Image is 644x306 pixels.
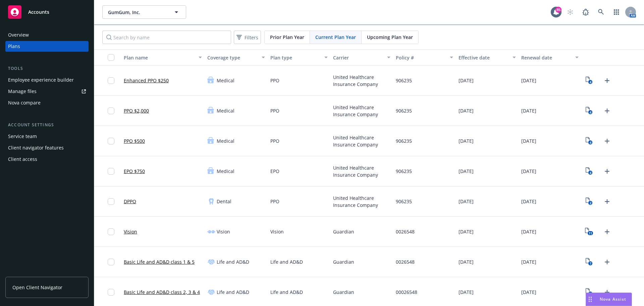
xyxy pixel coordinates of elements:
a: Plans [5,41,89,52]
span: Guardian [333,258,354,265]
span: Life and AD&D [217,258,249,265]
span: United Healthcare Insurance Company [333,164,390,178]
button: Effective date [456,49,519,65]
span: 0026548 [396,258,415,265]
span: [DATE] [459,168,474,175]
div: Plan type [270,54,320,61]
input: Search by name [102,31,231,44]
span: [DATE] [521,137,536,144]
a: Upload Plan Documents [602,105,612,116]
span: Filters [235,33,260,42]
span: United Healthcare Insurance Company [333,134,390,148]
a: Upload Plan Documents [602,166,612,177]
text: 4 [590,80,591,84]
input: Toggle Row Selected [108,259,114,265]
span: [DATE] [459,107,474,114]
a: View Plan Documents [584,105,595,116]
span: [DATE] [521,77,536,84]
input: Toggle Row Selected [108,228,114,235]
a: PPO $2,000 [124,107,149,114]
a: Upload Plan Documents [602,287,612,298]
span: Prior Plan Year [270,34,304,41]
a: View Plan Documents [584,257,595,267]
span: 906235 [396,77,412,84]
span: Filters [245,34,258,41]
span: [DATE] [459,289,474,296]
a: Client navigator features [5,142,89,153]
input: Toggle Row Selected [108,107,114,114]
a: Start snowing [563,5,577,19]
div: 85 [555,7,561,13]
span: EPO [270,168,279,175]
span: [DATE] [459,228,474,235]
button: Carrier [330,49,393,65]
span: 906235 [396,137,412,144]
span: PPO [270,137,279,144]
span: Vision [217,228,230,235]
span: Life and AD&D [217,289,249,296]
a: Enhanced PPO $250 [124,77,169,84]
span: United Healthcare Insurance Company [333,104,390,118]
div: Client navigator features [8,142,64,153]
span: [DATE] [521,289,536,296]
span: Vision [270,228,284,235]
span: Guardian [333,228,354,235]
span: 906235 [396,198,412,205]
input: Toggle Row Selected [108,198,114,205]
span: Medical [217,107,234,114]
a: Upload Plan Documents [602,257,612,267]
div: Overview [8,30,29,40]
div: Coverage type [207,54,257,61]
text: 11 [589,231,592,235]
button: GumGum, Inc. [102,5,186,19]
div: Plan name [124,54,195,61]
span: Open Client Navigator [12,284,62,291]
div: Plans [8,41,20,52]
div: Effective date [459,54,508,61]
a: Upload Plan Documents [602,136,612,146]
span: Current Plan Year [315,34,356,41]
a: Overview [5,30,89,40]
button: Plan name [121,49,205,65]
span: PPO [270,198,279,205]
span: 0026548 [396,228,415,235]
button: Renewal date [519,49,581,65]
a: Nova compare [5,97,89,108]
text: 4 [590,110,591,115]
span: Dental [217,198,231,205]
a: Basic Life and AD&D class 1 & 5 [124,258,195,265]
text: 7 [590,261,591,266]
div: Renewal date [521,54,571,61]
a: EPO $750 [124,168,145,175]
a: DPPO [124,198,136,205]
a: View Plan Documents [584,136,595,146]
span: Nova Assist [600,296,626,302]
a: Upload Plan Documents [602,196,612,207]
span: Accounts [28,9,49,15]
button: Nova Assist [586,293,632,306]
span: [DATE] [459,258,474,265]
div: Nova compare [8,97,41,108]
span: [DATE] [521,168,536,175]
a: Accounts [5,3,89,21]
a: Switch app [610,5,623,19]
span: Life and AD&D [270,258,303,265]
a: PPO $500 [124,137,145,144]
span: [DATE] [521,258,536,265]
div: Manage files [8,86,37,97]
a: View Plan Documents [584,196,595,207]
span: 906235 [396,168,412,175]
span: [DATE] [459,198,474,205]
span: 906235 [396,107,412,114]
input: Toggle Row Selected [108,138,114,144]
text: 4 [590,171,591,175]
a: View Plan Documents [584,166,595,177]
span: [DATE] [459,77,474,84]
text: 4 [590,140,591,145]
div: Drag to move [586,293,594,306]
div: Account settings [5,122,89,128]
span: Guardian [333,289,354,296]
div: Tools [5,65,89,72]
a: Manage files [5,86,89,97]
span: [DATE] [521,107,536,114]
